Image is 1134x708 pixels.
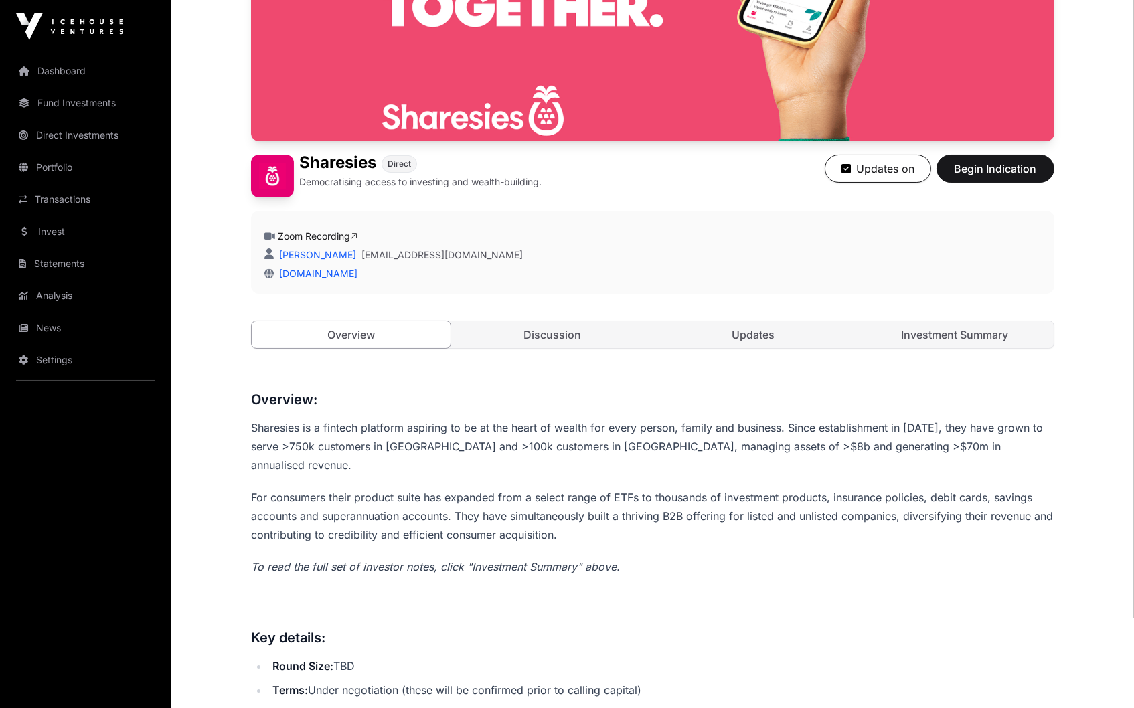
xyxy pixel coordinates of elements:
li: TBD [268,656,1054,675]
a: [PERSON_NAME] [276,249,356,260]
p: Sharesies is a fintech platform aspiring to be at the heart of wealth for every person, family an... [251,418,1054,474]
img: Icehouse Ventures Logo [16,13,123,40]
a: Direct Investments [11,120,161,150]
a: [DOMAIN_NAME] [274,268,357,279]
a: Dashboard [11,56,161,86]
a: Statements [11,249,161,278]
span: Direct [388,159,411,169]
a: Fund Investments [11,88,161,118]
a: Invest [11,217,161,246]
a: Zoom Recording [278,230,357,242]
img: Sharesies [251,155,294,197]
strong: Terms: [272,683,308,697]
button: Updates on [825,155,931,183]
span: Begin Indication [953,161,1038,177]
h3: Overview: [251,389,1054,410]
p: Democratising access to investing and wealth-building. [299,175,542,189]
em: To read the full set of investor notes, click "Investment Summary" above. [251,560,620,573]
a: Transactions [11,185,161,214]
li: Under negotiation (these will be confirmed prior to calling capital) [268,681,1054,699]
button: Begin Indication [937,155,1054,183]
p: For consumers their product suite has expanded from a select range of ETFs to thousands of invest... [251,488,1054,544]
a: Investment Summary [856,321,1054,348]
h3: Key details: [251,627,1054,648]
iframe: Chat Widget [1067,644,1134,708]
a: Analysis [11,281,161,311]
a: Settings [11,345,161,375]
a: Discussion [453,321,652,348]
a: News [11,313,161,343]
a: Begin Indication [937,168,1054,181]
a: Overview [251,321,451,349]
h1: Sharesies [299,155,376,173]
strong: Round Size: [272,659,333,673]
a: Portfolio [11,153,161,182]
a: [EMAIL_ADDRESS][DOMAIN_NAME] [361,248,523,262]
a: Updates [654,321,853,348]
nav: Tabs [252,321,1054,348]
